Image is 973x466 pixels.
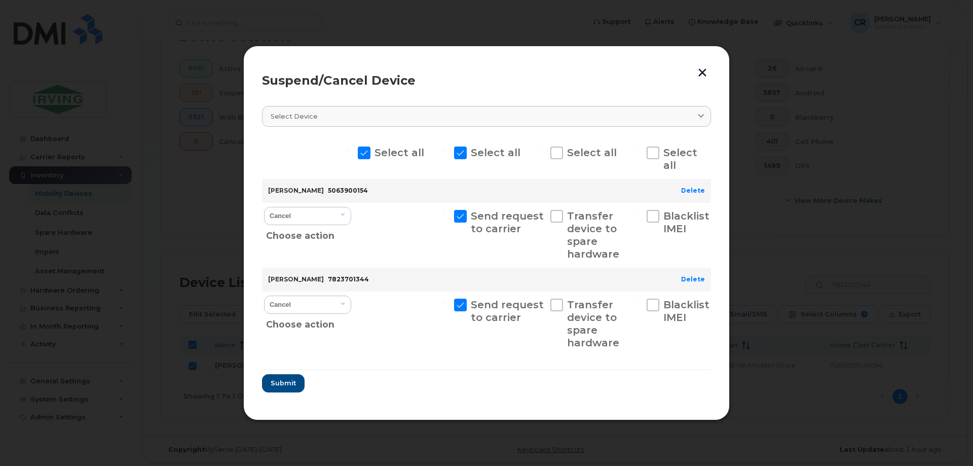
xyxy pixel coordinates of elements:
button: Submit [262,374,305,392]
input: Blacklist IMEI [634,210,640,215]
span: Blacklist IMEI [663,299,709,324]
strong: [PERSON_NAME] [268,187,324,194]
input: Send request to carrier [442,210,447,215]
input: Send request to carrier [442,299,447,304]
span: Send request to carrier [471,299,544,324]
span: Transfer device to spare hardware [567,210,619,260]
input: Select all [538,147,543,152]
input: Blacklist IMEI [634,299,640,304]
a: Delete [681,275,705,283]
span: Select all [375,147,424,159]
div: Choose action [266,313,352,332]
div: Suspend/Cancel Device [262,75,711,87]
input: Select all [442,147,447,152]
span: 7823701344 [328,275,369,283]
span: Send request to carrier [471,210,544,235]
input: Select all [634,147,640,152]
span: Select all [471,147,520,159]
a: Select device [262,106,711,127]
span: Blacklist IMEI [663,210,709,235]
span: Select all [663,147,697,171]
input: Transfer device to spare hardware [538,210,543,215]
span: Select all [567,147,617,159]
span: 5063900154 [328,187,368,194]
span: Transfer device to spare hardware [567,299,619,349]
div: Choose action [266,224,352,243]
span: Select device [271,112,318,121]
input: Select all [346,147,351,152]
input: Transfer device to spare hardware [538,299,543,304]
a: Delete [681,187,705,194]
span: Submit [271,378,296,388]
strong: [PERSON_NAME] [268,275,324,283]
